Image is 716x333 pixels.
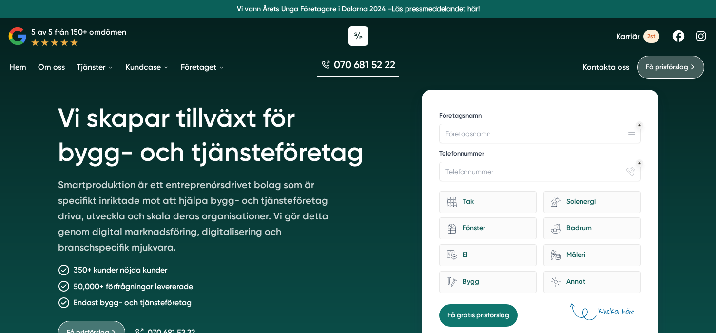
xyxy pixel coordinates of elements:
[439,124,640,143] input: Företagsnamn
[638,123,641,127] div: Obligatoriskt
[439,149,640,160] label: Telefonnummer
[638,161,641,165] div: Obligatoriskt
[646,62,688,73] span: Få prisförslag
[4,4,712,14] p: Vi vann Årets Unga Företagare i Dalarna 2024 –
[58,177,339,259] p: Smartproduktion är ett entreprenörsdrivet bolag som är specifikt inriktade mot att hjälpa bygg- o...
[637,56,704,79] a: Få prisförslag
[74,264,167,276] p: 350+ kunder nöjda kunder
[123,55,171,79] a: Kundcase
[616,32,639,41] span: Karriär
[74,280,193,293] p: 50,000+ förfrågningar levererade
[439,111,640,122] label: Företagsnamn
[75,55,116,79] a: Tjänster
[582,62,629,72] a: Kontakta oss
[179,55,227,79] a: Företaget
[439,162,640,181] input: Telefonnummer
[317,58,399,77] a: 070 681 52 22
[616,30,659,43] a: Karriär 2st
[392,5,480,13] a: Läs pressmeddelandet här!
[31,26,126,38] p: 5 av 5 från 150+ omdömen
[8,55,28,79] a: Hem
[334,58,395,72] span: 070 681 52 22
[643,30,659,43] span: 2st
[36,55,67,79] a: Om oss
[58,90,399,177] h1: Vi skapar tillväxt för bygg- och tjänsteföretag
[74,296,192,309] p: Endast bygg- och tjänsteföretag
[439,304,518,327] button: Få gratis prisförslag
